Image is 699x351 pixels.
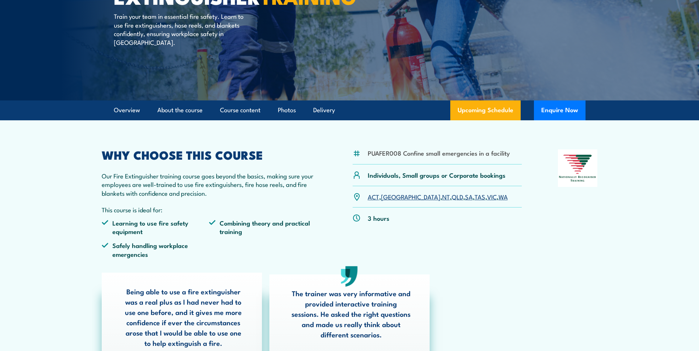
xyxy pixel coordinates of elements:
[465,192,473,201] a: SA
[102,205,317,214] p: This course is ideal for:
[499,192,508,201] a: WA
[114,12,248,46] p: Train your team in essential fire safety. Learn to use fire extinguishers, hose reels, and blanke...
[368,192,508,201] p: , , , , , , ,
[102,219,209,236] li: Learning to use fire safety equipment
[102,149,317,160] h2: WHY CHOOSE THIS COURSE
[102,171,317,197] p: Our Fire Extinguisher training course goes beyond the basics, making sure your employees are well...
[442,192,450,201] a: NT
[209,219,317,236] li: Combining theory and practical training
[558,149,598,187] img: Nationally Recognised Training logo.
[487,192,497,201] a: VIC
[452,192,463,201] a: QLD
[368,192,379,201] a: ACT
[123,286,244,348] p: Being able to use a fire extinguisher was a real plus as I had never had to use one before, and i...
[368,171,506,179] p: Individuals, Small groups or Corporate bookings
[157,100,203,120] a: About the course
[475,192,485,201] a: TAS
[450,100,521,120] a: Upcoming Schedule
[220,100,261,120] a: Course content
[278,100,296,120] a: Photos
[368,149,510,157] li: PUAFER008 Confine small emergencies in a facility
[291,288,411,340] p: The trainer was very informative and provided interactive training sessions. He asked the right q...
[534,100,586,120] button: Enquire Now
[313,100,335,120] a: Delivery
[114,100,140,120] a: Overview
[381,192,440,201] a: [GEOGRAPHIC_DATA]
[102,241,209,258] li: Safely handling workplace emergencies
[368,214,389,222] p: 3 hours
